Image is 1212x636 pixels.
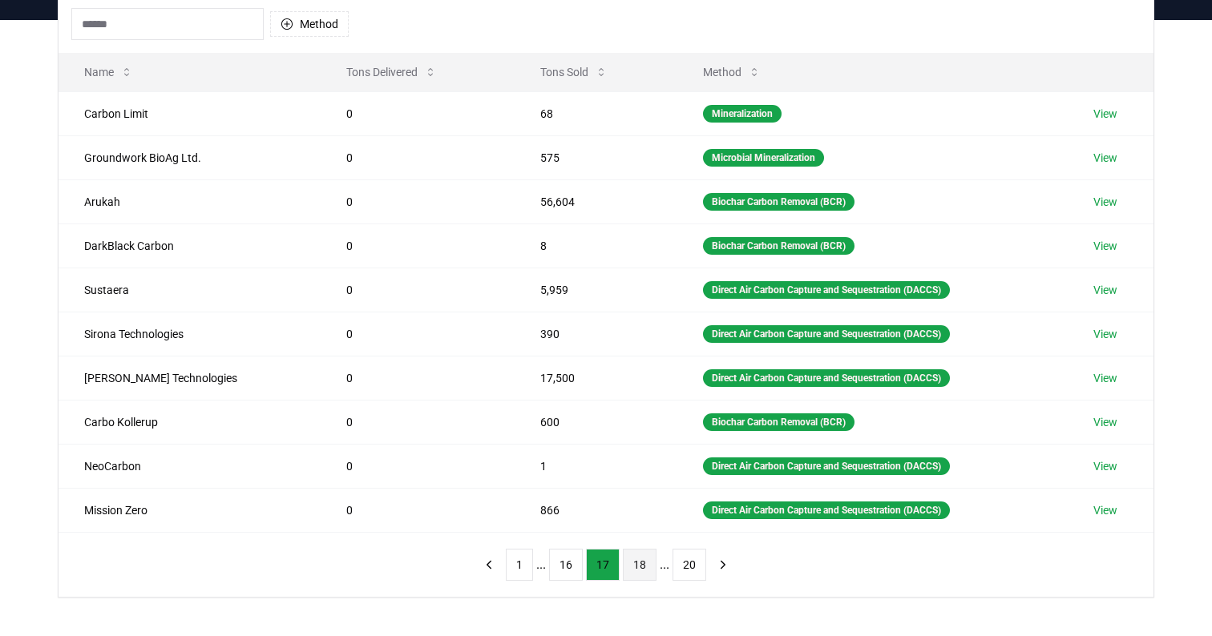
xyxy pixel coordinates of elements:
[673,549,706,581] button: 20
[703,193,854,211] div: Biochar Carbon Removal (BCR)
[660,555,669,574] li: ...
[690,56,774,88] button: Method
[321,179,515,223] td: 0
[59,356,321,400] td: [PERSON_NAME] Technologies
[321,444,515,488] td: 0
[703,149,824,167] div: Microbial Mineralization
[1093,282,1117,298] a: View
[515,356,677,400] td: 17,500
[515,91,677,135] td: 68
[59,223,321,268] td: DarkBlack Carbon
[59,444,321,488] td: NeoCarbon
[59,268,321,312] td: Sustaera
[703,413,854,431] div: Biochar Carbon Removal (BCR)
[1093,458,1117,474] a: View
[1093,106,1117,122] a: View
[321,400,515,444] td: 0
[515,488,677,532] td: 866
[515,444,677,488] td: 1
[527,56,620,88] button: Tons Sold
[623,549,656,581] button: 18
[1093,194,1117,210] a: View
[703,501,950,519] div: Direct Air Carbon Capture and Sequestration (DACCS)
[703,105,782,123] div: Mineralization
[515,135,677,179] td: 575
[475,549,503,581] button: previous page
[506,549,533,581] button: 1
[1093,502,1117,518] a: View
[1093,326,1117,342] a: View
[549,549,583,581] button: 16
[321,135,515,179] td: 0
[270,11,349,37] button: Method
[703,237,854,255] div: Biochar Carbon Removal (BCR)
[321,91,515,135] td: 0
[536,555,546,574] li: ...
[1093,370,1117,386] a: View
[1093,238,1117,254] a: View
[59,135,321,179] td: Groundwork BioAg Ltd.
[59,488,321,532] td: Mission Zero
[515,179,677,223] td: 56,604
[703,325,950,343] div: Direct Air Carbon Capture and Sequestration (DACCS)
[333,56,450,88] button: Tons Delivered
[321,356,515,400] td: 0
[321,312,515,356] td: 0
[515,400,677,444] td: 600
[515,223,677,268] td: 8
[321,223,515,268] td: 0
[586,549,620,581] button: 17
[59,91,321,135] td: Carbon Limit
[321,488,515,532] td: 0
[709,549,737,581] button: next page
[515,312,677,356] td: 390
[515,268,677,312] td: 5,959
[59,312,321,356] td: Sirona Technologies
[321,268,515,312] td: 0
[703,457,950,475] div: Direct Air Carbon Capture and Sequestration (DACCS)
[703,281,950,299] div: Direct Air Carbon Capture and Sequestration (DACCS)
[71,56,146,88] button: Name
[59,179,321,223] td: Arukah
[703,369,950,387] div: Direct Air Carbon Capture and Sequestration (DACCS)
[59,400,321,444] td: Carbo Kollerup
[1093,150,1117,166] a: View
[1093,414,1117,430] a: View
